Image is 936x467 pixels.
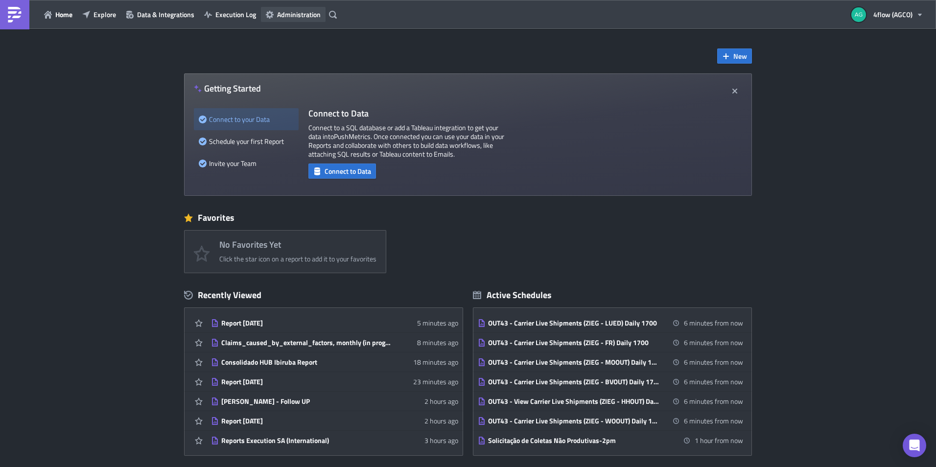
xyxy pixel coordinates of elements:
div: Open Intercom Messenger [903,434,926,457]
a: OUT43 - Carrier Live Shipments (ZIEG - FR) Daily 17006 minutes from now [478,333,743,352]
img: PushMetrics [7,7,23,23]
div: Active Schedules [473,289,552,301]
button: Data & Integrations [121,7,199,22]
span: Data & Integrations [137,9,194,20]
div: [PERSON_NAME] - Follow UP [221,397,393,406]
p: Connect to a SQL database or add a Tableau integration to get your data into PushMetrics . Once c... [308,123,504,159]
a: Report [DATE]5 minutes ago [211,313,458,332]
button: Connect to Data [308,163,376,179]
a: Claims_caused_by_external_factors, monthly (in progress)8 minutes ago [211,333,458,352]
a: OUT43 - Carrier Live Shipments (ZIEG - BVOUT) Daily 17006 minutes from now [478,372,743,391]
div: Reports Execution SA (International) [221,436,393,445]
time: 2025-08-27 12:00 [684,376,743,387]
div: Favorites [184,210,752,225]
time: 2025-08-27 12:00 [684,337,743,348]
div: Invite your Team [199,152,294,174]
span: New [733,51,747,61]
button: New [717,48,752,64]
div: OUT43 - Carrier Live Shipments (ZIEG - MOOUT) Daily 1700 [488,358,659,367]
button: Administration [261,7,326,22]
div: Report [DATE] [221,319,393,327]
div: Schedule your first Report [199,130,294,152]
a: OUT43 - Carrier Live Shipments (ZIEG - LUED) Daily 17006 minutes from now [478,313,743,332]
time: 2025-08-27T14:45:54Z [417,337,458,348]
button: 4flow (AGCO) [845,4,929,25]
time: 2025-08-27T14:31:24Z [413,376,458,387]
button: Home [39,7,77,22]
time: 2025-08-27 12:00 [684,396,743,406]
img: Avatar [850,6,867,23]
div: Report [DATE] [221,377,393,386]
a: Report [DATE]23 minutes ago [211,372,458,391]
time: 2025-08-27T12:16:52Z [424,435,458,445]
time: 2025-08-27 13:00 [695,435,743,445]
div: Report [DATE] [221,417,393,425]
time: 2025-08-27 12:00 [684,357,743,367]
a: Reports Execution SA (International)3 hours ago [211,431,458,450]
div: Claims_caused_by_external_factors, monthly (in progress) [221,338,393,347]
div: Consolidado HUB Ibiruba Report [221,358,393,367]
h4: No Favorites Yet [219,240,376,250]
div: Recently Viewed [184,288,463,303]
span: Home [55,9,72,20]
div: Solicitação de Coletas Não Produtivas-2pm [488,436,659,445]
a: Report [DATE]2 hours ago [211,411,458,430]
time: 2025-08-27 12:00 [684,416,743,426]
span: Connect to Data [325,166,371,176]
time: 2025-08-27T14:49:21Z [417,318,458,328]
div: Connect to your Data [199,108,294,130]
div: OUT43 - Carrier Live Shipments (ZIEG - WOOUT) Daily 1700 [488,417,659,425]
div: OUT43 - Carrier Live Shipments (ZIEG - FR) Daily 1700 [488,338,659,347]
button: Explore [77,7,121,22]
h4: Connect to Data [308,108,504,118]
a: Solicitação de Coletas Não Produtivas-2pm1 hour from now [478,431,743,450]
span: Execution Log [215,9,256,20]
a: Consolidado HUB Ibiruba Report18 minutes ago [211,352,458,372]
span: Administration [277,9,321,20]
a: Connect to Data [308,165,376,175]
time: 2025-08-27T14:35:58Z [413,357,458,367]
a: OUT43 - Carrier Live Shipments (ZIEG - WOOUT) Daily 17006 minutes from now [478,411,743,430]
time: 2025-08-27 12:00 [684,318,743,328]
span: 4flow (AGCO) [873,9,913,20]
div: OUT43 - Carrier Live Shipments (ZIEG - LUED) Daily 1700 [488,319,659,327]
div: Click the star icon on a report to add it to your favorites [219,255,376,263]
button: Execution Log [199,7,261,22]
time: 2025-08-27T12:33:45Z [424,416,458,426]
div: OUT43 - Carrier Live Shipments (ZIEG - BVOUT) Daily 1700 [488,377,659,386]
a: OUT43 - Carrier Live Shipments (ZIEG - MOOUT) Daily 17006 minutes from now [478,352,743,372]
div: OUT43 - View Carrier Live Shipments (ZIEG - HHOUT) Daily 1700 [488,397,659,406]
h4: Getting Started [194,83,261,93]
a: OUT43 - View Carrier Live Shipments (ZIEG - HHOUT) Daily 17006 minutes from now [478,392,743,411]
span: Explore [94,9,116,20]
a: [PERSON_NAME] - Follow UP2 hours ago [211,392,458,411]
time: 2025-08-27T13:12:09Z [424,396,458,406]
